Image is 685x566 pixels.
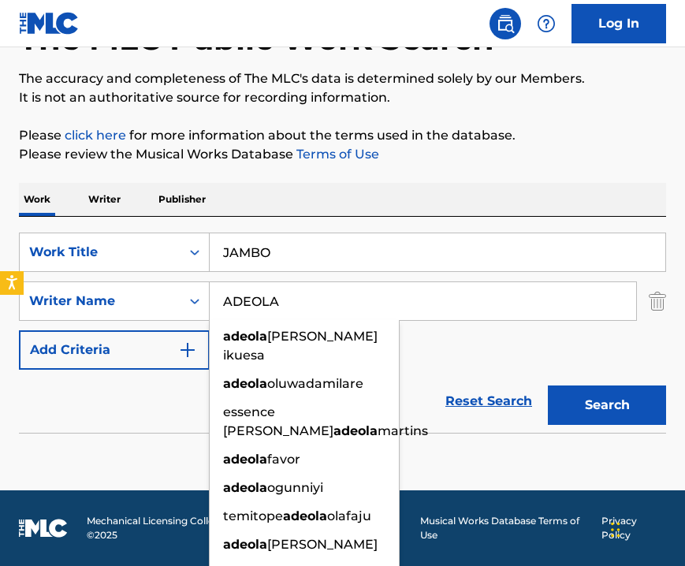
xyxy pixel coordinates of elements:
[548,385,666,425] button: Search
[84,183,125,216] p: Writer
[19,88,666,107] p: It is not an authoritative source for recording information.
[267,537,378,552] span: [PERSON_NAME]
[223,376,267,391] strong: adeola
[19,126,666,145] p: Please for more information about the terms used in the database.
[531,8,562,39] div: Help
[65,128,126,143] a: click here
[223,537,267,552] strong: adeola
[223,329,267,344] strong: adeola
[223,480,267,495] strong: adeola
[19,69,666,88] p: The accuracy and completeness of The MLC's data is determined solely by our Members.
[283,508,327,523] strong: adeola
[420,514,592,542] a: Musical Works Database Terms of Use
[223,404,333,438] span: essence [PERSON_NAME]
[19,519,68,538] img: logo
[571,4,666,43] a: Log In
[496,14,515,33] img: search
[537,14,556,33] img: help
[649,281,666,321] img: Delete Criterion
[267,480,323,495] span: ogunniyi
[293,147,379,162] a: Terms of Use
[437,384,540,419] a: Reset Search
[19,330,210,370] button: Add Criteria
[29,243,171,262] div: Work Title
[19,12,80,35] img: MLC Logo
[333,423,378,438] strong: adeola
[601,514,666,542] a: Privacy Policy
[327,508,371,523] span: olafaju
[87,514,260,542] span: Mechanical Licensing Collective © 2025
[267,452,300,467] span: favor
[267,376,363,391] span: oluwadamilare
[490,8,521,39] a: Public Search
[223,329,378,363] span: [PERSON_NAME] ikuesa
[606,490,685,566] iframe: Chat Widget
[29,292,171,311] div: Writer Name
[223,452,267,467] strong: adeola
[19,233,666,433] form: Search Form
[178,341,197,359] img: 9d2ae6d4665cec9f34b9.svg
[19,145,666,164] p: Please review the Musical Works Database
[223,508,283,523] span: temitope
[378,423,428,438] span: martins
[154,183,210,216] p: Publisher
[611,506,620,553] div: Drag
[19,183,55,216] p: Work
